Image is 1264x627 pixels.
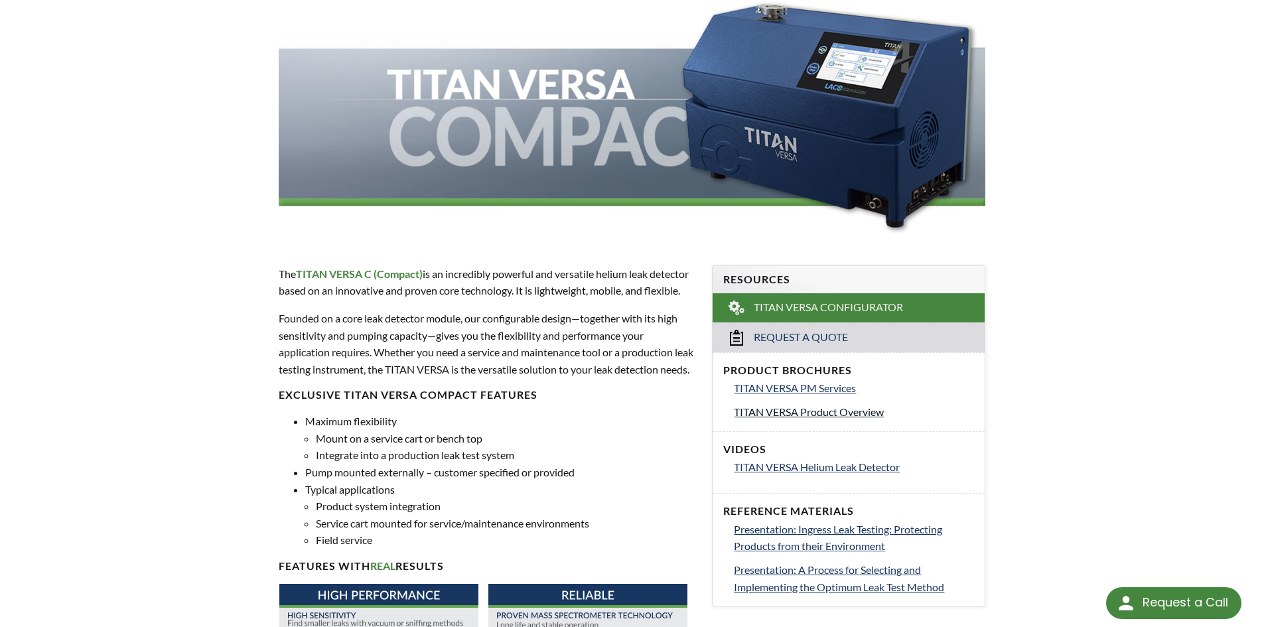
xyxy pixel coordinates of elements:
span: TITAN VERSA Product Overview [734,405,884,418]
span: TITAN VERSA Configurator [754,301,903,314]
li: Product system integration [316,498,697,515]
a: Presentation: A Process for Selecting and Implementing the Optimum Leak Test Method [734,561,974,595]
h4: Videos [723,443,974,456]
a: TITAN VERSA Helium Leak Detector [734,458,974,476]
li: Integrate into a production leak test system [316,447,697,464]
strong: REAL [370,559,395,572]
li: Pump mounted externally – customer specified or provided [305,464,697,481]
span: Presentation: A Process for Selecting and Implementing the Optimum Leak Test Method [734,563,944,593]
span: Request a Quote [754,330,848,344]
h4: Product Brochures [723,364,974,378]
li: Service cart mounted for service/maintenance environments [316,515,697,532]
li: Typical applications [305,481,697,549]
span: TITAN VERSA Helium Leak Detector [734,460,900,473]
div: Request a Call [1106,587,1241,619]
h4: EXCLUSIVE TITAN VERSA COMPACT FEATURES [279,388,697,402]
a: TITAN VERSA Configurator [713,293,985,322]
h4: FEATURES WITH RESULTS [279,559,697,573]
a: Presentation: Ingress Leak Testing: Protecting Products from their Environment [734,521,974,555]
img: round button [1115,592,1137,614]
span: Presentation: Ingress Leak Testing: Protecting Products from their Environment [734,523,942,553]
h4: Reference Materials [723,504,974,518]
a: Request a Quote [713,322,985,352]
li: Maximum flexibility [305,413,697,464]
strong: TITAN VERSA C (Compact) [296,267,423,280]
h4: Resources [723,273,974,287]
a: TITAN VERSA PM Services [734,380,974,397]
div: Request a Call [1143,587,1228,618]
p: The is an incredibly powerful and versatile helium leak detector based on an innovative and prove... [279,265,697,299]
li: Field service [316,531,697,549]
a: TITAN VERSA Product Overview [734,403,974,421]
p: Founded on a core leak detector module, our configurable design—together with its high sensitivit... [279,310,697,378]
li: Mount on a service cart or bench top [316,430,697,447]
span: TITAN VERSA PM Services [734,382,856,394]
